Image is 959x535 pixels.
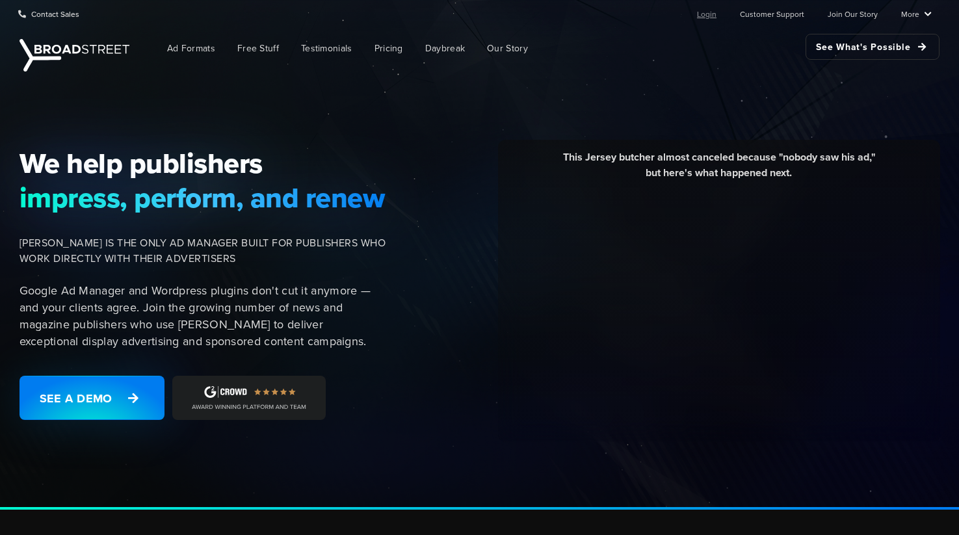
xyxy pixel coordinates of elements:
img: Broadstreet | The Ad Manager for Small Publishers [20,39,129,72]
a: See What's Possible [806,34,939,60]
a: Our Story [477,34,538,63]
a: Free Stuff [228,34,289,63]
p: Google Ad Manager and Wordpress plugins don't cut it anymore — and your clients agree. Join the g... [20,282,386,350]
span: Daybreak [425,42,465,55]
div: This Jersey butcher almost canceled because "nobody saw his ad," but here's what happened next. [508,150,930,190]
span: Ad Formats [167,42,215,55]
a: Ad Formats [157,34,225,63]
nav: Main [137,27,939,70]
a: Daybreak [415,34,475,63]
a: Join Our Story [828,1,878,27]
a: Contact Sales [18,1,79,27]
span: Free Stuff [237,42,279,55]
span: impress, perform, and renew [20,181,386,215]
span: Our Story [487,42,528,55]
span: [PERSON_NAME] IS THE ONLY AD MANAGER BUILT FOR PUBLISHERS WHO WORK DIRECTLY WITH THEIR ADVERTISERS [20,235,386,267]
a: Pricing [365,34,413,63]
a: More [901,1,932,27]
a: See a Demo [20,376,164,420]
span: Testimonials [301,42,352,55]
span: We help publishers [20,146,386,180]
a: Testimonials [291,34,362,63]
iframe: YouTube video player [508,190,930,428]
span: Pricing [374,42,403,55]
a: Login [697,1,716,27]
a: Customer Support [740,1,804,27]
